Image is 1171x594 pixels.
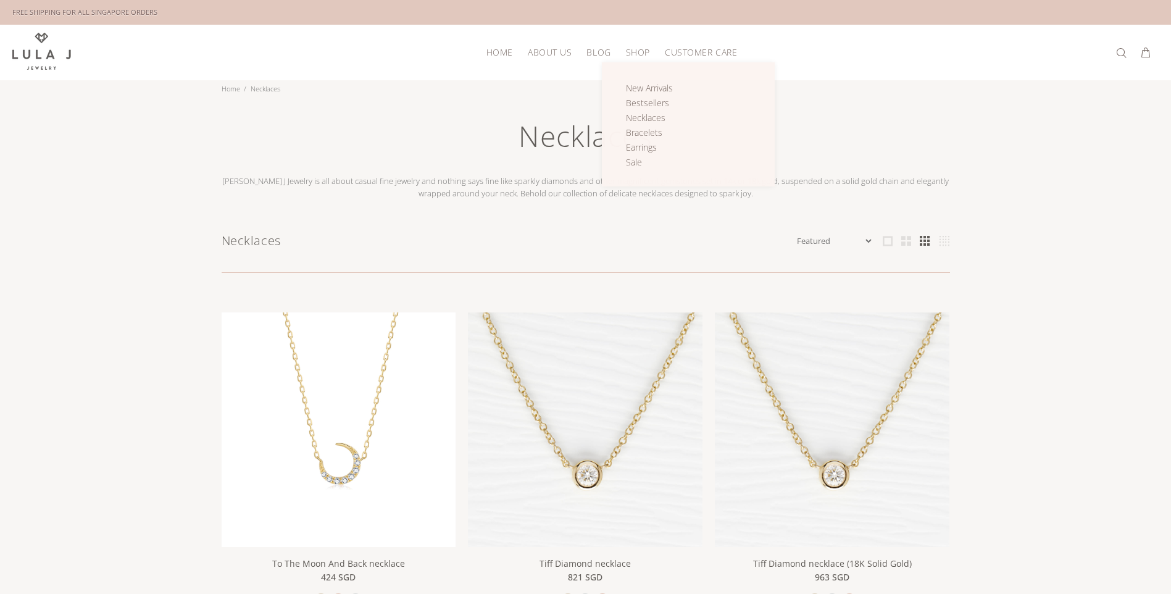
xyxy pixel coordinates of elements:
[272,558,405,569] a: To The Moon And Back necklace
[626,125,687,140] a: Bracelets
[215,175,956,199] p: [PERSON_NAME] J Jewelry is all about casual fine jewelry and nothing says fine like sparkly diamo...
[568,571,602,584] span: 821 SGD
[528,48,572,57] span: About Us
[626,141,657,153] span: Earrings
[665,48,737,57] span: Customer Care
[626,82,673,94] span: New Arrivals
[222,84,240,93] a: Home
[520,43,579,62] a: About Us
[815,571,849,584] span: 963 SGD
[626,97,669,109] span: Bestsellers
[753,558,912,569] a: Tiff Diamond necklace (18K Solid Gold)
[586,48,611,57] span: Blog
[626,140,687,155] a: Earrings
[321,571,356,584] span: 424 SGD
[579,43,618,62] a: Blog
[244,80,284,98] li: Necklaces
[626,81,687,96] a: New Arrivals
[222,423,456,434] a: To The Moon And Back necklace
[12,6,157,19] div: FREE SHIPPING FOR ALL SINGAPORE ORDERS
[626,112,665,123] span: Necklaces
[626,127,662,138] span: Bracelets
[657,43,737,62] a: Customer Care
[222,232,794,250] h1: Necklaces
[215,117,956,165] h1: Necklaces
[626,48,650,57] span: Shop
[626,156,642,168] span: Sale
[619,43,657,62] a: Shop
[626,111,687,125] a: Necklaces
[540,558,631,569] a: Tiff Diamond necklace
[626,96,687,111] a: Bestsellers
[626,155,687,170] a: Sale
[486,48,513,57] span: HOME
[468,423,702,434] a: Tiff Diamond necklace
[479,43,520,62] a: HOME
[715,423,949,434] a: Tiff Diamond necklace (18K Solid Gold)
